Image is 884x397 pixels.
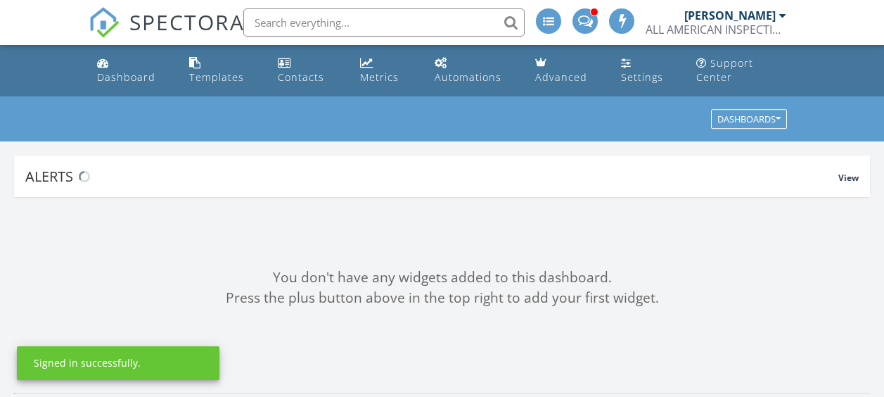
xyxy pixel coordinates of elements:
div: Settings [621,70,663,84]
img: The Best Home Inspection Software - Spectora [89,7,120,38]
div: Contacts [278,70,324,84]
span: SPECTORA [129,7,245,37]
div: Press the plus button above in the top right to add your first widget. [14,288,870,308]
a: Automations (Advanced) [429,51,518,91]
a: SPECTORA [89,19,245,49]
a: Templates [184,51,261,91]
div: You don't have any widgets added to this dashboard. [14,267,870,288]
a: Contacts [272,51,343,91]
a: Support Center [691,51,793,91]
button: Dashboards [711,110,787,130]
a: Dashboard [91,51,172,91]
a: Settings [615,51,679,91]
div: Dashboard [97,70,155,84]
div: ALL AMERICAN INSPECTION SERVICES [646,23,786,37]
div: Alerts [25,167,838,186]
div: Signed in successfully. [34,356,141,370]
div: [PERSON_NAME] [684,8,776,23]
div: Automations [435,70,501,84]
div: Advanced [535,70,587,84]
div: Templates [189,70,244,84]
input: Search everything... [243,8,525,37]
div: Metrics [360,70,399,84]
div: Support Center [696,56,753,84]
a: Metrics [354,51,418,91]
div: Dashboards [717,115,781,125]
a: Advanced [530,51,603,91]
span: View [838,172,859,184]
